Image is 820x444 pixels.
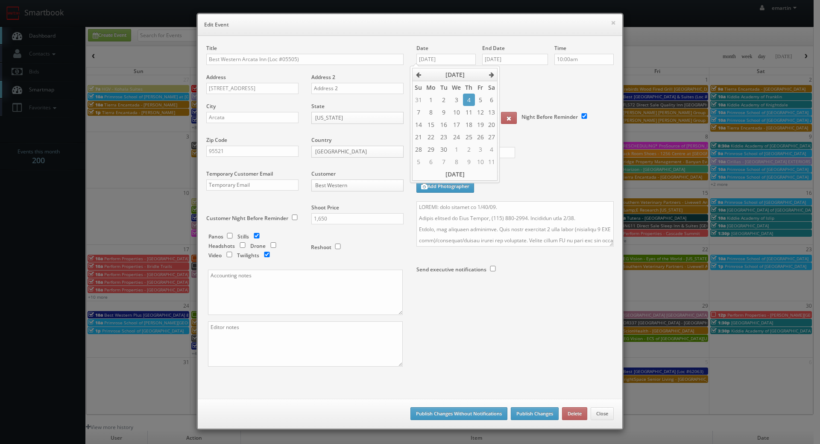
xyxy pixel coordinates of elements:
label: Date [416,44,428,52]
td: 17 [450,118,463,131]
th: Sa [486,81,498,94]
input: Shoot Price [311,213,404,224]
td: 10 [450,106,463,118]
td: 4 [486,143,498,156]
td: 24 [450,131,463,143]
td: 8 [424,106,438,118]
label: Customer [311,170,336,177]
label: Address 2 [311,74,335,81]
th: Fr [475,81,486,94]
input: Select a date [416,54,476,65]
td: 5 [413,156,425,168]
td: 28 [413,143,425,156]
input: Title [206,54,404,65]
td: 23 [438,131,449,143]
td: 18 [463,118,474,131]
td: 11 [486,156,498,168]
label: Country [311,136,331,144]
label: Drone [250,242,266,250]
label: Temporary Customer Email [206,170,273,177]
button: Delete [562,407,587,420]
label: Twilights [237,252,259,259]
button: Publish Changes [511,407,559,420]
input: Zip Code [206,146,299,157]
a: [GEOGRAPHIC_DATA] [311,146,404,158]
th: Su [413,81,425,94]
td: 30 [438,143,449,156]
td: 2 [438,94,449,106]
input: Address 2 [311,83,404,94]
label: Stills [237,233,249,240]
td: 8 [450,156,463,168]
label: Zip Code [206,136,227,144]
td: 7 [413,106,425,118]
td: 29 [424,143,438,156]
span: [GEOGRAPHIC_DATA] [315,146,392,157]
td: 10 [475,156,486,168]
label: Customer Night Before Reminder [206,215,288,222]
td: 9 [463,156,474,168]
td: 9 [438,106,449,118]
input: Select a date [482,54,548,65]
td: 11 [463,106,474,118]
button: Close [591,407,614,420]
td: 1 [450,143,463,156]
td: 7 [438,156,449,168]
input: Address [206,83,299,94]
button: Publish Changes Without Notifications [410,407,507,420]
th: [DATE] [413,168,498,180]
td: 14 [413,118,425,131]
td: 3 [475,143,486,156]
th: Th [463,81,474,94]
td: 13 [486,106,498,118]
label: Photographer Cost [410,138,620,145]
td: 4 [463,94,474,106]
label: Video [208,252,222,259]
td: 12 [475,106,486,118]
th: [DATE] [424,68,486,81]
td: 15 [424,118,438,131]
th: Mo [424,81,438,94]
label: Send executive notifications [416,266,486,273]
td: 31 [413,94,425,106]
label: Time [554,44,566,52]
td: 5 [475,94,486,106]
td: 21 [413,131,425,143]
label: Headshots [208,242,235,250]
button: Add Photographer [416,180,474,193]
h6: Edit Event [204,21,616,29]
td: 6 [486,94,498,106]
td: 19 [475,118,486,131]
a: Best Western [311,179,404,191]
span: Best Western [315,180,392,191]
td: 3 [450,94,463,106]
label: Additional Photographers [416,167,614,178]
a: [US_STATE] [311,112,404,124]
label: Address [206,74,226,81]
label: Night Before Reminder [521,113,578,121]
label: Reshoot [311,244,331,251]
td: 26 [475,131,486,143]
label: Deadline [410,74,620,81]
label: State [311,103,325,110]
td: 25 [463,131,474,143]
td: 20 [486,118,498,131]
th: We [450,81,463,94]
label: Shoot Price [311,204,339,211]
td: 6 [424,156,438,168]
label: City [206,103,216,110]
td: 2 [463,143,474,156]
button: × [611,20,616,26]
th: Tu [438,81,449,94]
td: 1 [424,94,438,106]
td: 16 [438,118,449,131]
td: 27 [486,131,498,143]
span: [US_STATE] [315,112,392,123]
label: End Date [482,44,505,52]
label: Title [206,44,217,52]
input: City [206,112,299,123]
label: Panos [208,233,223,240]
input: Temporary Email [206,179,299,191]
td: 22 [424,131,438,143]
